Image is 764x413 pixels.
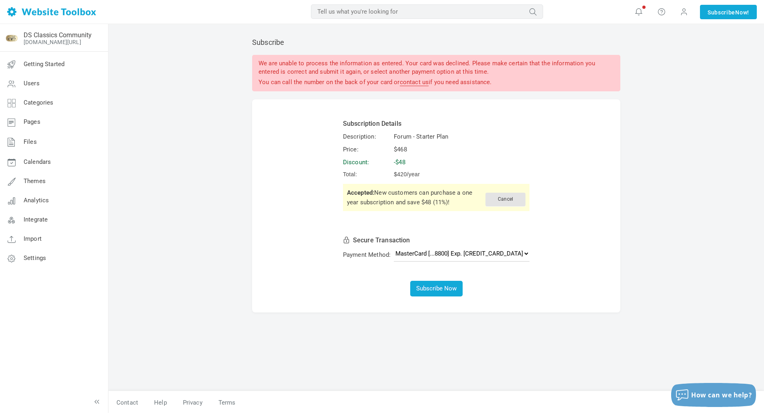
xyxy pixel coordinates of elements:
[343,119,529,129] div: Subscription Details
[24,118,40,125] span: Pages
[393,169,531,180] td: $ /year
[342,247,392,263] td: Payment Method:
[342,143,392,155] td: Price:
[252,38,620,47] h2: Subscribe
[24,138,37,145] span: Files
[393,143,531,155] td: $468
[175,396,211,410] a: Privacy
[24,254,46,262] span: Settings
[252,55,620,91] div: We are unable to process the information as entered. Your card was declined. Please make certain ...
[311,4,543,19] input: Tell us what you're looking for
[24,99,54,106] span: Categories
[24,197,49,204] span: Analytics
[146,396,175,410] a: Help
[24,235,42,242] span: Import
[410,281,463,296] button: Subscribe Now
[342,156,392,168] td: Discount:
[393,131,531,143] td: Forum - Starter Plan
[671,383,756,407] button: How can we help?
[485,195,525,203] a: Cancel
[24,60,64,68] span: Getting Started
[735,8,749,17] span: Now!
[691,391,752,399] span: How can we help?
[24,158,51,165] span: Calendars
[347,189,374,196] b: Accepted:
[485,193,525,206] span: Cancel
[108,396,146,410] a: Contact
[397,171,407,177] span: 420
[5,32,18,44] img: Dick%20Shappy%20Classic%20Cars%20&%20Motorcycles%20Logo%20on%20Gold%20Coin%20Small%20Copy.png
[259,78,614,87] p: You can call the number on the back of your card or if you need assistance.
[24,39,81,45] a: [DOMAIN_NAME][URL]
[211,396,236,410] a: Terms
[342,131,392,143] td: Description:
[400,79,429,86] a: contact us
[393,156,531,168] td: -$48
[24,216,48,223] span: Integrate
[24,31,92,39] a: DS Classics Community
[342,169,392,180] td: Total:
[343,184,529,211] div: New customers can purchase a one year subscription and save $48 (11%)!
[700,5,757,19] a: SubscribeNow!
[343,237,353,242] i: This transaction is secured with 256-bit encryption
[24,177,46,185] span: Themes
[24,80,40,87] span: Users
[353,236,410,244] span: Secure Transaction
